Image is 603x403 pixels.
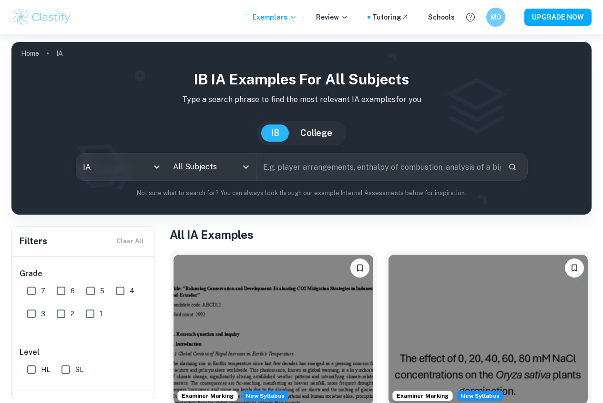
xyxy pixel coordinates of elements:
[253,12,297,22] p: Exemplars
[178,392,237,400] span: Examiner Marking
[462,9,479,25] button: Help and Feedback
[100,309,102,319] span: 1
[256,154,501,180] input: E.g. player arrangements, enthalpy of combustion, analysis of a big city...
[457,391,503,401] div: Starting from the May 2026 session, the ESS IA requirements have changed. We created this exempla...
[100,286,104,296] span: 5
[565,258,584,278] button: Bookmark
[350,258,369,278] button: Bookmark
[75,364,83,375] span: SL
[457,391,503,401] span: New Syllabus
[524,9,592,26] button: UPGRADE NOW
[316,12,348,22] p: Review
[242,391,288,401] div: Starting from the May 2026 session, the ESS IA requirements have changed. We created this exempla...
[372,12,409,22] a: Tutoring
[393,392,452,400] span: Examiner Marking
[486,8,505,27] button: MO
[56,48,63,59] p: IA
[170,226,592,243] h1: All IA Examples
[242,391,288,401] span: New Syllabus
[20,235,47,248] h6: Filters
[130,286,134,296] span: 4
[239,160,253,174] button: Open
[11,8,72,27] img: Clastify logo
[291,124,342,142] button: College
[20,268,147,279] h6: Grade
[76,154,166,180] div: IA
[41,286,45,296] span: 7
[19,69,584,90] h1: IB IA examples for all subjects
[504,159,521,175] button: Search
[71,286,75,296] span: 6
[20,347,147,358] h6: Level
[19,94,584,105] p: Type a search phrase to find the most relevant IA examples for you
[428,12,455,22] a: Schools
[41,364,50,375] span: HL
[19,188,584,198] p: Not sure what to search for? You can always look through our example Internal Assessments below f...
[71,309,74,319] span: 2
[491,12,501,22] h6: MO
[261,124,289,142] button: IB
[21,47,39,60] a: Home
[41,309,45,319] span: 3
[11,42,592,215] img: profile cover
